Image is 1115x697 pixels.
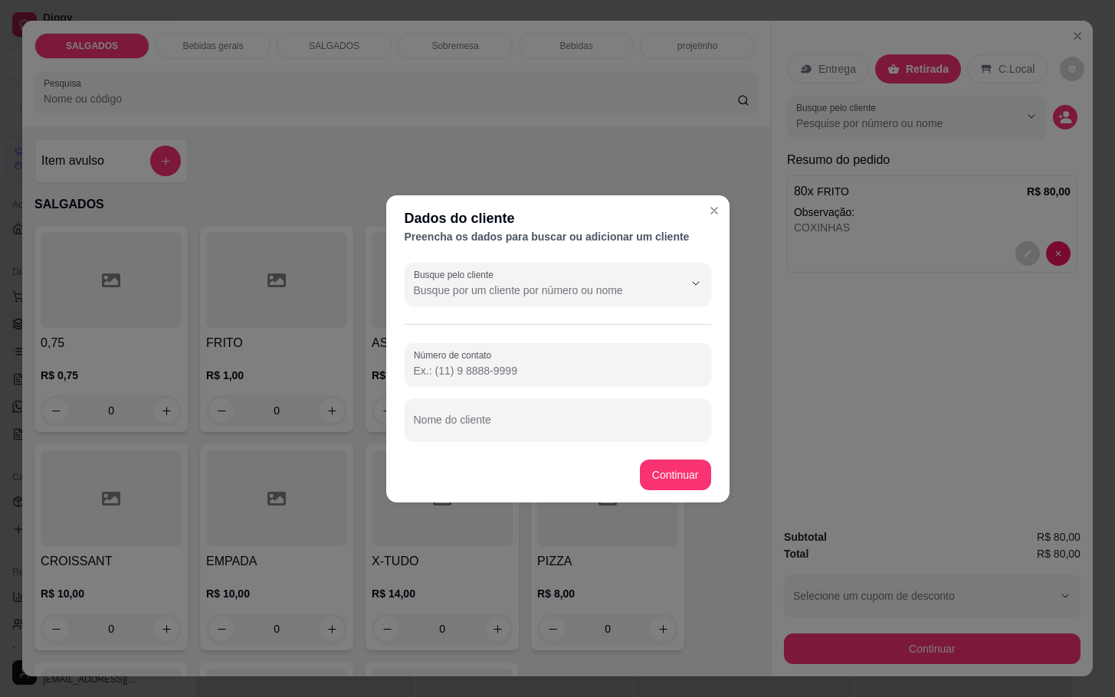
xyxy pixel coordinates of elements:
button: Continuar [640,460,711,490]
input: Número de contato [414,363,702,378]
input: Nome do cliente [414,418,702,434]
button: Close [702,198,726,223]
button: Show suggestions [684,271,708,296]
label: Número de contato [414,348,497,362]
div: Dados do cliente [405,208,711,229]
div: Preencha os dados para buscar ou adicionar um cliente [405,229,711,244]
label: Busque pelo cliente [414,268,499,281]
input: Busque pelo cliente [414,283,659,298]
